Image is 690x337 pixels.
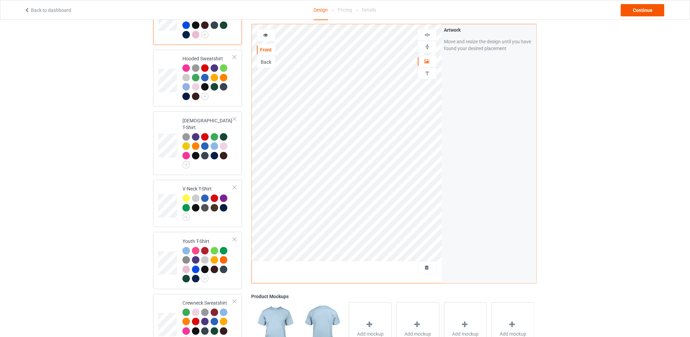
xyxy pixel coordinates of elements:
[338,0,352,19] div: Pricing
[182,117,233,167] div: [DEMOGRAPHIC_DATA] T-Shirt
[182,238,233,282] div: Youth T-Shirt
[424,32,431,38] img: svg%3E%0A
[444,27,534,33] div: Artwork
[257,59,275,65] div: Back
[424,44,431,50] img: svg%3E%0A
[24,7,71,13] a: Back to dashboard
[201,93,209,100] img: svg+xml;base64,PD94bWwgdmVyc2lvbj0iMS4wIiBlbmNvZGluZz0iVVRGLTgiPz4KPHN2ZyB3aWR0aD0iMjJweCIgaGVpZ2...
[201,31,209,39] img: svg+xml;base64,PD94bWwgdmVyc2lvbj0iMS4wIiBlbmNvZGluZz0iVVRGLTgiPz4KPHN2ZyB3aWR0aD0iMjJweCIgaGVpZ2...
[252,293,537,300] div: Product Mockups
[153,232,242,289] div: Youth T-Shirt
[201,275,209,282] img: svg+xml;base64,PD94bWwgdmVyc2lvbj0iMS4wIiBlbmNvZGluZz0iVVRGLTgiPz4KPHN2ZyB3aWR0aD0iMjJweCIgaGVpZ2...
[153,111,242,175] div: [DEMOGRAPHIC_DATA] T-Shirt
[153,50,242,107] div: Hooded Sweatshirt
[257,46,275,53] div: Front
[182,55,233,99] div: Hooded Sweatshirt
[153,180,242,227] div: V-Neck T-Shirt
[182,161,190,169] img: svg+xml;base64,PD94bWwgdmVyc2lvbj0iMS4wIiBlbmNvZGluZz0iVVRGLTgiPz4KPHN2ZyB3aWR0aD0iMjJweCIgaGVpZ2...
[362,0,376,19] div: Details
[182,185,233,218] div: V-Neck T-Shirt
[314,0,328,20] div: Design
[444,38,534,52] div: Move and resize the design until you have found your desired placement
[182,213,190,221] img: svg+xml;base64,PD94bWwgdmVyc2lvbj0iMS4wIiBlbmNvZGluZz0iVVRGLTgiPz4KPHN2ZyB3aWR0aD0iMjJweCIgaGVpZ2...
[182,256,190,264] img: heather_texture.png
[621,4,664,16] div: Continue
[424,70,431,77] img: svg%3E%0A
